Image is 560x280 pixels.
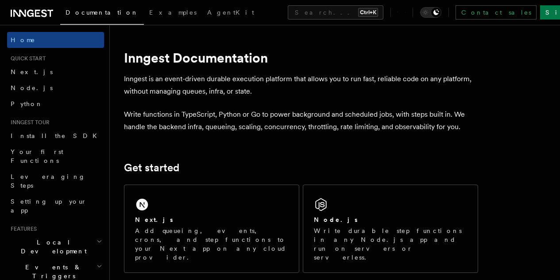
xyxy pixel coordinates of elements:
a: Get started [124,162,179,174]
span: Python [11,100,43,107]
p: Inngest is an event-driven durable execution platform that allows you to run fast, reliable code ... [124,73,478,98]
span: Next.js [11,68,53,75]
a: Node.js [7,80,104,96]
h2: Next.js [135,215,173,224]
p: Add queueing, events, crons, and step functions to your Next app on any cloud provider. [135,226,288,262]
a: Contact sales [456,5,537,20]
a: Install the SDK [7,128,104,144]
span: Your first Functions [11,148,63,164]
span: Install the SDK [11,132,102,139]
a: Documentation [60,3,144,25]
button: Local Development [7,234,104,259]
p: Write durable step functions in any Node.js app and run on servers or serverless. [314,226,467,262]
span: AgentKit [207,9,254,16]
span: Home [11,35,35,44]
a: Your first Functions [7,144,104,169]
span: Inngest tour [7,119,50,126]
span: Setting up your app [11,198,87,214]
h2: Node.js [314,215,358,224]
a: AgentKit [202,3,259,24]
a: Python [7,96,104,112]
a: Node.jsWrite durable step functions in any Node.js app and run on servers or serverless. [303,185,478,273]
p: Write functions in TypeScript, Python or Go to power background and scheduled jobs, with steps bu... [124,108,478,133]
a: Examples [144,3,202,24]
button: Search...Ctrl+K [288,5,383,20]
span: Features [7,225,37,233]
a: Next.js [7,64,104,80]
a: Home [7,32,104,48]
kbd: Ctrl+K [358,8,378,17]
span: Local Development [7,238,97,256]
a: Leveraging Steps [7,169,104,193]
span: Examples [149,9,197,16]
span: Leveraging Steps [11,173,85,189]
span: Node.js [11,84,53,91]
h1: Inngest Documentation [124,50,478,66]
span: Quick start [7,55,46,62]
a: Next.jsAdd queueing, events, crons, and step functions to your Next app on any cloud provider. [124,185,299,273]
button: Toggle dark mode [420,7,441,18]
a: Setting up your app [7,193,104,218]
span: Documentation [66,9,139,16]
